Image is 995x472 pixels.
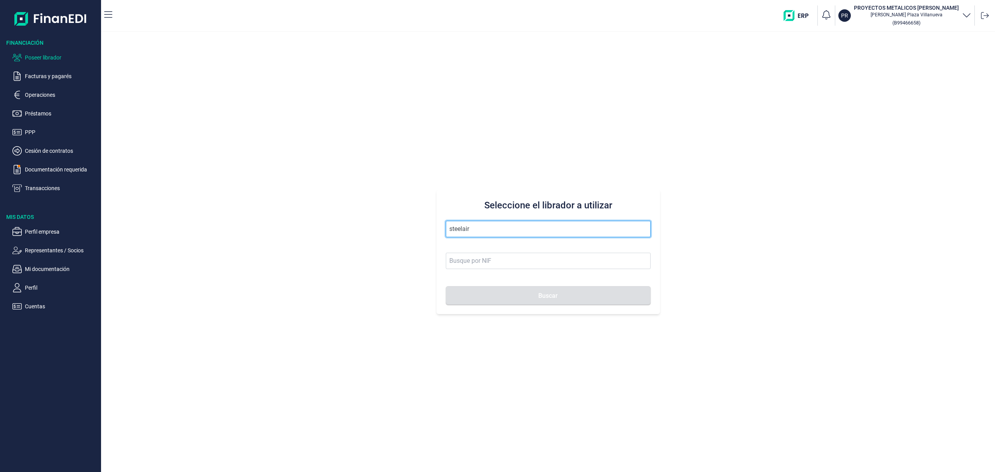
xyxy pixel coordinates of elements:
button: Poseer librador [12,53,98,62]
button: Préstamos [12,109,98,118]
button: Cesión de contratos [12,146,98,156]
p: Operaciones [25,90,98,100]
p: Representantes / Socios [25,246,98,255]
button: Representantes / Socios [12,246,98,255]
button: Buscar [446,286,651,305]
button: PRPROYECTOS METALICOS [PERSON_NAME][PERSON_NAME] Plaza Villanueva(B99466658) [838,4,971,27]
p: Perfil [25,283,98,292]
h3: Seleccione el librador a utilizar [446,199,651,212]
button: Perfil empresa [12,227,98,236]
p: Documentación requerida [25,165,98,174]
button: Documentación requerida [12,165,98,174]
p: Facturas y pagarés [25,72,98,81]
button: Cuentas [12,302,98,311]
img: Logo de aplicación [14,6,87,31]
p: Perfil empresa [25,227,98,236]
button: Operaciones [12,90,98,100]
p: Cuentas [25,302,98,311]
p: Préstamos [25,109,98,118]
img: erp [784,10,814,21]
p: Poseer librador [25,53,98,62]
button: PPP [12,128,98,137]
p: [PERSON_NAME] Plaza Villanueva [854,12,959,18]
p: PPP [25,128,98,137]
button: Mi documentación [12,264,98,274]
input: Busque por NIF [446,253,651,269]
h3: PROYECTOS METALICOS [PERSON_NAME] [854,4,959,12]
p: Cesión de contratos [25,146,98,156]
p: Mi documentación [25,264,98,274]
span: Buscar [538,293,558,299]
button: Facturas y pagarés [12,72,98,81]
small: Copiar cif [892,20,920,26]
button: Perfil [12,283,98,292]
p: PR [841,12,848,19]
input: Seleccione la razón social [446,221,651,237]
p: Transacciones [25,184,98,193]
button: Transacciones [12,184,98,193]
